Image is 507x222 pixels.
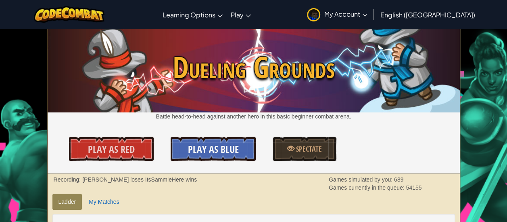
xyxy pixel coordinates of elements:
span: English ([GEOGRAPHIC_DATA]) [380,11,475,19]
span: My Account [324,10,367,18]
span: Games currently in the queue: [329,184,406,191]
a: My Matches [83,194,125,210]
span: Play As Red [88,143,135,156]
a: English ([GEOGRAPHIC_DATA]) [376,4,479,25]
a: Ladder [52,194,82,210]
p: Battle head-to-head against another hero in this basic beginner combat arena. [48,112,460,121]
img: avatar [307,8,320,21]
img: CodeCombat logo [34,6,104,23]
a: Play [227,4,255,25]
span: Games simulated by you: [329,176,394,183]
span: 54155 [406,184,421,191]
span: Play [231,11,244,19]
span: Play As Blue [188,143,239,156]
span: 689 [394,176,403,183]
a: Spectate [273,137,336,161]
a: Learning Options [159,4,227,25]
span: Dueling Grounds [48,47,460,88]
span: Spectate [294,144,322,154]
strong: Recording: [PERSON_NAME] loses ItsSammieHere wins [54,176,197,183]
a: My Account [303,2,371,27]
span: Learning Options [163,11,215,19]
